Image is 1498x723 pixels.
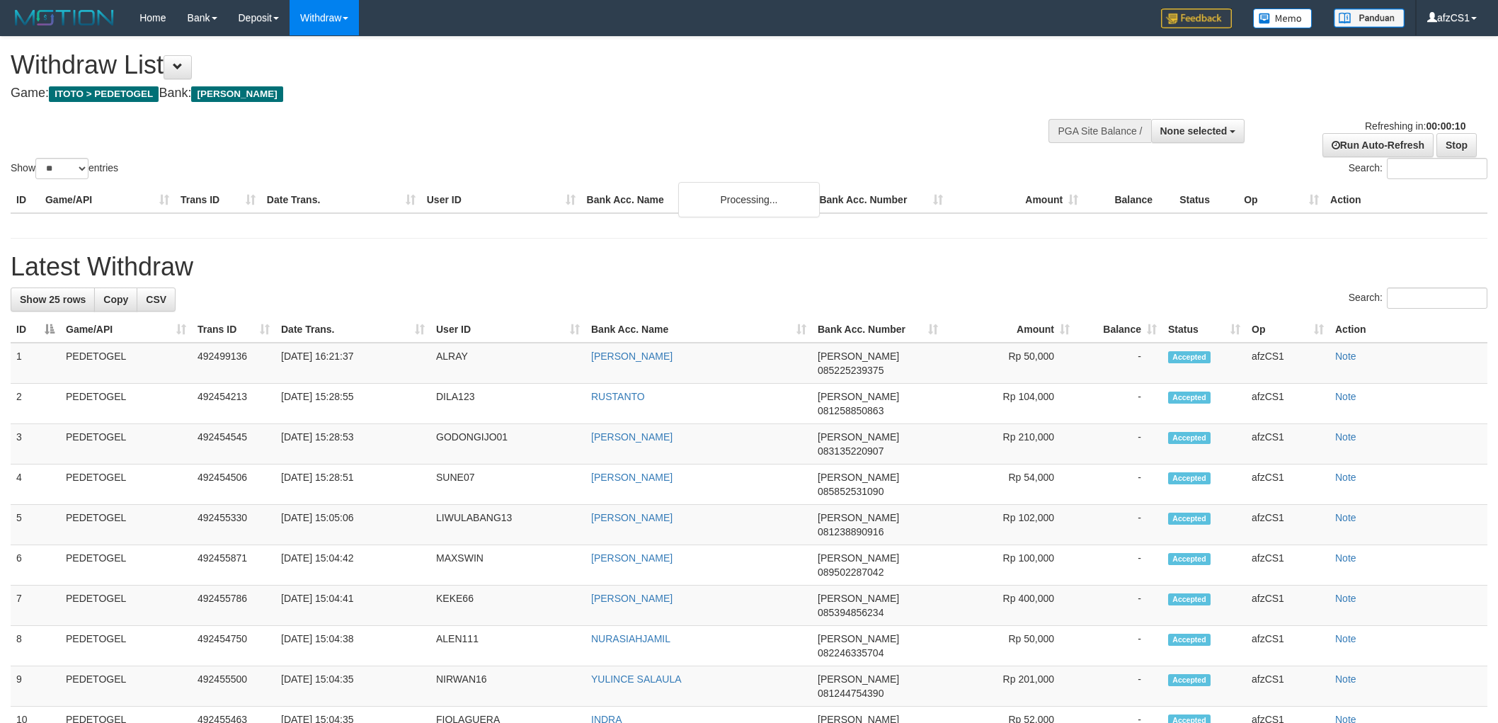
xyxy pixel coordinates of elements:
[60,626,192,666] td: PEDETOGEL
[944,384,1075,424] td: Rp 104,000
[1168,674,1211,686] span: Accepted
[818,673,899,685] span: [PERSON_NAME]
[1246,626,1330,666] td: afzCS1
[60,505,192,545] td: PEDETOGEL
[11,384,60,424] td: 2
[94,288,137,312] a: Copy
[591,673,682,685] a: YULINCE SALAULA
[1387,158,1487,179] input: Search:
[591,351,673,362] a: [PERSON_NAME]
[678,182,820,217] div: Processing...
[60,666,192,707] td: PEDETOGEL
[275,666,430,707] td: [DATE] 15:04:35
[591,593,673,604] a: [PERSON_NAME]
[275,424,430,465] td: [DATE] 15:28:53
[60,343,192,384] td: PEDETOGEL
[949,187,1084,213] th: Amount
[585,317,812,343] th: Bank Acc. Name: activate to sort column ascending
[1168,634,1211,646] span: Accepted
[11,7,118,28] img: MOTION_logo.png
[1161,8,1232,28] img: Feedback.jpg
[1330,317,1487,343] th: Action
[1075,545,1162,586] td: -
[146,294,166,305] span: CSV
[11,343,60,384] td: 1
[944,343,1075,384] td: Rp 50,000
[11,424,60,465] td: 3
[11,253,1487,281] h1: Latest Withdraw
[430,424,585,465] td: GODONGIJO01
[591,512,673,523] a: [PERSON_NAME]
[818,431,899,443] span: [PERSON_NAME]
[11,317,60,343] th: ID: activate to sort column descending
[1322,133,1434,157] a: Run Auto-Refresh
[1349,158,1487,179] label: Search:
[192,626,275,666] td: 492454750
[430,343,585,384] td: ALRAY
[1075,424,1162,465] td: -
[261,187,421,213] th: Date Trans.
[1335,633,1356,644] a: Note
[192,343,275,384] td: 492499136
[818,567,884,578] span: Copy 089502287042 to clipboard
[1246,505,1330,545] td: afzCS1
[1335,472,1356,483] a: Note
[192,384,275,424] td: 492454213
[591,472,673,483] a: [PERSON_NAME]
[430,317,585,343] th: User ID: activate to sort column ascending
[818,405,884,416] span: Copy 081258850863 to clipboard
[60,545,192,586] td: PEDETOGEL
[1168,432,1211,444] span: Accepted
[60,317,192,343] th: Game/API: activate to sort column ascending
[818,445,884,457] span: Copy 083135220907 to clipboard
[1335,673,1356,685] a: Note
[818,351,899,362] span: [PERSON_NAME]
[1246,343,1330,384] td: afzCS1
[1151,119,1245,143] button: None selected
[191,86,282,102] span: [PERSON_NAME]
[1246,465,1330,505] td: afzCS1
[1238,187,1325,213] th: Op
[275,505,430,545] td: [DATE] 15:05:06
[944,666,1075,707] td: Rp 201,000
[192,586,275,626] td: 492455786
[1075,505,1162,545] td: -
[11,51,985,79] h1: Withdraw List
[430,626,585,666] td: ALEN111
[60,424,192,465] td: PEDETOGEL
[591,633,670,644] a: NURASIAHJAMIL
[175,187,261,213] th: Trans ID
[1084,187,1174,213] th: Balance
[944,424,1075,465] td: Rp 210,000
[1349,288,1487,309] label: Search:
[818,688,884,699] span: Copy 081244754390 to clipboard
[11,86,985,101] h4: Game: Bank:
[430,666,585,707] td: NIRWAN16
[11,158,118,179] label: Show entries
[581,187,814,213] th: Bank Acc. Name
[1075,586,1162,626] td: -
[275,545,430,586] td: [DATE] 15:04:42
[812,317,944,343] th: Bank Acc. Number: activate to sort column ascending
[1436,133,1477,157] a: Stop
[137,288,176,312] a: CSV
[1426,120,1465,132] strong: 00:00:10
[421,187,581,213] th: User ID
[275,586,430,626] td: [DATE] 15:04:41
[1335,431,1356,443] a: Note
[591,391,645,402] a: RUSTANTO
[818,647,884,659] span: Copy 082246335704 to clipboard
[813,187,949,213] th: Bank Acc. Number
[430,586,585,626] td: KEKE66
[1168,472,1211,484] span: Accepted
[944,317,1075,343] th: Amount: activate to sort column ascending
[49,86,159,102] span: ITOTO > PEDETOGEL
[1335,391,1356,402] a: Note
[944,465,1075,505] td: Rp 54,000
[1335,552,1356,564] a: Note
[1246,545,1330,586] td: afzCS1
[275,343,430,384] td: [DATE] 16:21:37
[1335,512,1356,523] a: Note
[591,552,673,564] a: [PERSON_NAME]
[11,545,60,586] td: 6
